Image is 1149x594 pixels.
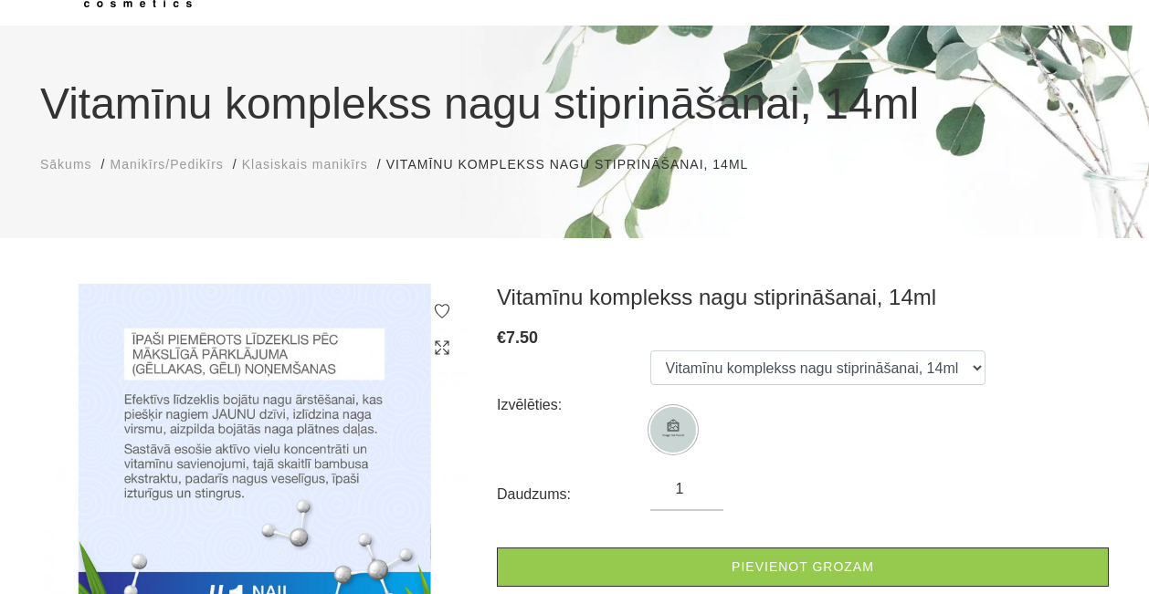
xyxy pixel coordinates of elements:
a: Pievienot grozam [497,547,1109,587]
span: Sākums [40,157,92,172]
li: Vitamīnu komplekss nagu stiprināšanai, 14ml [386,155,767,174]
h1: Vitamīnu komplekss nagu stiprināšanai, 14ml [40,71,1109,137]
span: 7.50 [506,328,538,347]
div: Izvēlēties: [497,391,650,420]
a: Klasiskais manikīrs [242,155,368,174]
a: Sākums [40,155,92,174]
img: ... [650,407,696,453]
span: € [497,328,506,347]
span: Manikīrs/Pedikīrs [110,157,223,172]
span: Klasiskais manikīrs [242,157,368,172]
div: Daudzums: [497,480,650,509]
a: Manikīrs/Pedikīrs [110,155,223,174]
h3: Vitamīnu komplekss nagu stiprināšanai, 14ml [497,284,1109,311]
